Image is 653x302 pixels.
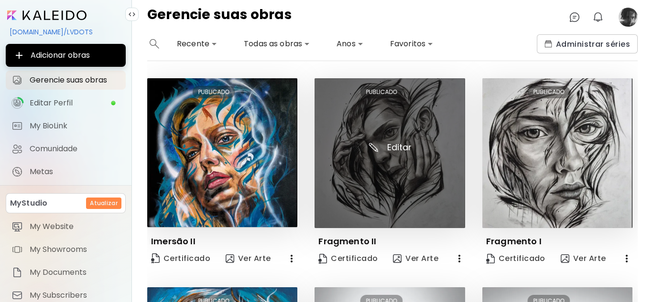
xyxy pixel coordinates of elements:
[11,120,23,132] img: My BioLink icon
[173,36,221,52] div: Recente
[30,268,120,277] span: My Documents
[151,252,210,265] span: Certificado
[30,144,120,154] span: Comunidade
[147,78,297,227] img: thumbnail
[222,249,275,268] button: view-artVer Arte
[569,11,580,23] img: chatIcon
[147,8,292,27] h4: Gerencie suas obras
[11,143,23,155] img: Comunidade icon
[11,221,23,232] img: item
[30,75,120,85] span: Gerencie suas obras
[30,222,120,231] span: My Website
[315,78,465,228] img: thumbnail
[318,236,376,247] p: Fragmento II
[360,86,403,98] div: PUBLICADO
[226,253,271,264] span: Ver Arte
[90,199,118,208] h6: Atualizar
[193,86,235,98] div: PUBLICADO
[11,290,23,301] img: item
[386,36,437,52] div: Favoritos
[318,253,378,264] span: Certificado
[226,254,234,263] img: view-art
[486,254,495,264] img: Certificate
[482,78,632,228] img: thumbnail
[147,34,162,53] button: search
[11,74,23,86] img: Gerencie suas obras icon
[6,71,126,90] a: Gerencie suas obras iconGerencie suas obras
[486,236,542,247] p: Fragmento I
[333,36,367,52] div: Anos
[590,9,606,25] button: bellIcon
[592,11,604,23] img: bellIcon
[147,249,214,268] a: CertificateCertificado
[537,34,638,53] button: collectionsAdministrar séries
[6,217,126,236] a: itemMy Website
[561,253,606,264] span: Ver Arte
[11,166,23,177] img: Metas icon
[486,253,545,264] span: Certificado
[393,253,438,264] span: Ver Arte
[6,240,126,259] a: itemMy Showrooms
[150,39,159,49] img: search
[528,86,570,98] div: PUBLICADO
[389,249,442,268] button: view-artVer Arte
[13,50,118,61] span: Adicionar obras
[315,249,381,268] a: CertificateCertificado
[151,236,196,247] p: Imersão II
[482,249,549,268] a: CertificateCertificado
[151,253,160,263] img: Certificate
[6,24,126,40] div: [DOMAIN_NAME]/LVDOTS
[30,167,120,177] span: Metas
[30,291,120,300] span: My Subscribers
[6,44,126,67] button: Adicionar obras
[6,116,126,135] a: completeMy BioLink iconMy BioLink
[6,162,126,181] a: completeMetas iconMetas
[561,254,569,263] img: view-art
[128,10,136,18] img: collapse
[11,244,23,255] img: item
[30,245,120,254] span: My Showrooms
[6,139,126,158] a: Comunidade iconComunidade
[30,98,110,108] span: Editar Perfil
[11,267,23,278] img: item
[6,94,126,113] a: iconcompleteEditar Perfil
[544,40,552,48] img: collections
[318,254,327,264] img: Certificate
[544,39,630,49] span: Administrar séries
[240,36,314,52] div: Todas as obras
[10,198,47,209] p: MyStudio
[557,249,610,268] button: view-artVer Arte
[6,263,126,282] a: itemMy Documents
[393,254,402,263] img: view-art
[30,121,120,131] span: My BioLink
